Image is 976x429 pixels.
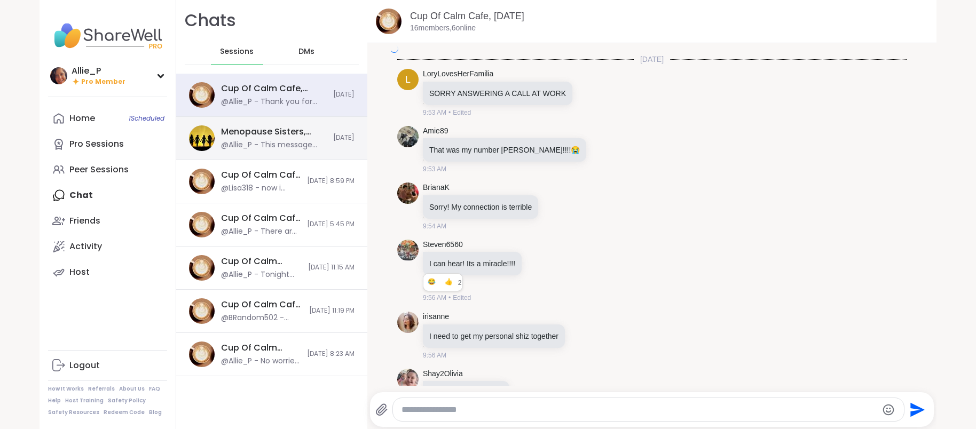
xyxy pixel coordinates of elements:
span: 😂 [428,279,436,286]
a: Cup Of Calm Cafe, [DATE] [410,11,524,21]
a: Host [48,259,167,285]
span: 9:53 AM [423,164,446,174]
div: @Allie_P - This message was deleted. [221,140,327,150]
span: DMs [298,46,314,57]
div: Home [69,113,95,124]
a: Redeem Code [104,409,145,416]
a: FAQ [149,385,160,393]
span: 9:53 AM [423,108,446,117]
div: @Allie_P - No worries. We all have days like that. You needed rest. I'm glad you put yourself fir... [221,356,301,367]
span: [DATE] 8:23 AM [307,349,355,359]
div: Peer Sessions [69,164,129,176]
div: Friends [69,215,100,227]
a: About Us [119,385,145,393]
span: 9:56 AM [423,351,446,360]
div: Cup Of Calm Cafe, [DATE] [221,256,302,267]
div: Cup Of Calm Cafe Mixer, [DATE] [221,212,301,224]
div: Cup Of Calm Cafe, [DATE] [221,342,301,354]
img: Cup Of Calm Cafe Mixer, Sep 07 [189,169,215,194]
div: Cup Of Calm Cafe, [DATE] [221,299,303,311]
button: Send [904,398,928,422]
a: Peer Sessions [48,157,167,182]
span: [DATE] [634,54,670,65]
a: Host Training [65,397,104,404]
img: https://sharewell-space-live.sfo3.digitaloceanspaces.com/user-generated/b2129c8c-504c-4436-8555-4... [397,182,419,204]
a: Friends [48,208,167,234]
button: Reactions: like [444,278,453,287]
span: 9:54 AM [423,221,446,231]
a: Activity [48,234,167,259]
img: Cup Of Calm Cafe, Sep 08 [189,82,215,108]
span: 😭 [571,146,580,154]
span: Sessions [220,46,254,57]
a: How It Works [48,385,84,393]
a: Safety Resources [48,409,99,416]
a: Home1Scheduled [48,106,167,131]
div: Cup Of Calm Cafe, [DATE] [221,83,327,94]
a: BrianaK [423,182,450,193]
a: Amie89 [423,126,448,137]
div: Host [69,266,90,278]
span: [DATE] 8:59 PM [307,177,355,186]
div: @Allie_P - There are 4 spots left if you would like to join us tonight. ❤️ [URL][DOMAIN_NAME] [221,226,301,237]
a: Steven6560 [423,240,463,250]
div: Logout [69,360,100,371]
img: https://sharewell-space-live.sfo3.digitaloceanspaces.com/user-generated/52607e91-69e1-4ca7-b65e-3... [397,369,419,390]
a: Pro Sessions [48,131,167,157]
div: Reaction list [423,274,458,291]
p: That was my number [PERSON_NAME]!!!! [429,145,580,155]
img: Menopause Sisters, Sep 11 [189,125,215,151]
a: Safety Policy [108,397,146,404]
img: Cup Of Calm Cafe, Sep 05 [189,341,215,367]
h1: Chats [185,9,236,33]
span: • [448,108,451,117]
p: I need to get my personal shiz together [429,331,558,341]
a: Logout [48,353,167,378]
button: Emoji picker [882,403,895,416]
div: Menopause Sisters, [DATE] [221,126,327,138]
span: 1 Scheduled [129,114,164,123]
img: https://sharewell-space-live.sfo3.digitaloceanspaces.com/user-generated/42cda42b-3507-48ba-b019-3... [397,240,419,261]
img: Allie_P [50,67,67,84]
span: [DATE] 11:15 AM [308,263,355,272]
p: SORRY ANSWERING A CALL AT WORK [429,88,566,99]
span: 2 [458,278,463,288]
span: Pro Member [81,77,125,86]
div: Pro Sessions [69,138,124,150]
textarea: Type your message [402,404,877,415]
img: Cup Of Calm Cafe, Sep 08 [376,9,402,34]
img: Cup Of Calm Cafe, Sep 06 [189,298,215,324]
img: Cup Of Calm Cafe Mixer, Sep 05 [189,212,215,237]
span: Edited [453,108,471,117]
span: L [405,73,411,87]
a: Referrals [88,385,115,393]
img: ShareWell Nav Logo [48,17,167,54]
div: @Lisa318 - now i can't hear anybody except [PERSON_NAME] and [PERSON_NAME]. Thank you guys, I"m g... [221,183,301,194]
span: 9:56 AM [423,293,446,303]
button: Reactions: haha [427,278,436,287]
span: [DATE] 5:45 PM [307,220,355,229]
a: Shay2Olivia [423,369,463,379]
span: Edited [453,293,471,303]
span: [DATE] [333,133,355,142]
a: Help [48,397,61,404]
a: Blog [149,409,162,416]
span: • [448,293,451,303]
p: Sorry! My connection is terrible [429,202,532,212]
p: 16 members, 6 online [410,23,476,34]
div: Allie_P [72,65,125,77]
a: irisanne [423,312,449,322]
img: Cup Of Calm Cafe, Sep 07 [189,255,215,281]
img: https://sharewell-space-live.sfo3.digitaloceanspaces.com/user-generated/be849bdb-4731-4649-82cd-d... [397,312,419,333]
div: @Allie_P - Thank you for your kind words. I will see you soon. You are in good hands. ❤️ [221,97,327,107]
span: 👍 [445,279,453,286]
div: @BRandom502 - Boomer Sooner! Lol [221,313,303,323]
div: @Allie_P - Tonight we are hosting a Cup Of Calm Cafe Mixer. It is a casually setting all about ge... [221,269,302,280]
div: Activity [69,241,102,252]
img: https://sharewell-space-live.sfo3.digitaloceanspaces.com/user-generated/c3bd44a5-f966-4702-9748-c... [397,126,419,147]
p: I can hear! Its a miracle!!!! [429,258,515,269]
div: Cup Of Calm Cafe Mixer, [DATE] [221,169,301,181]
span: [DATE] 11:19 PM [309,306,355,315]
a: LoryLovesHerFamilia [423,69,493,80]
span: [DATE] [333,90,355,99]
